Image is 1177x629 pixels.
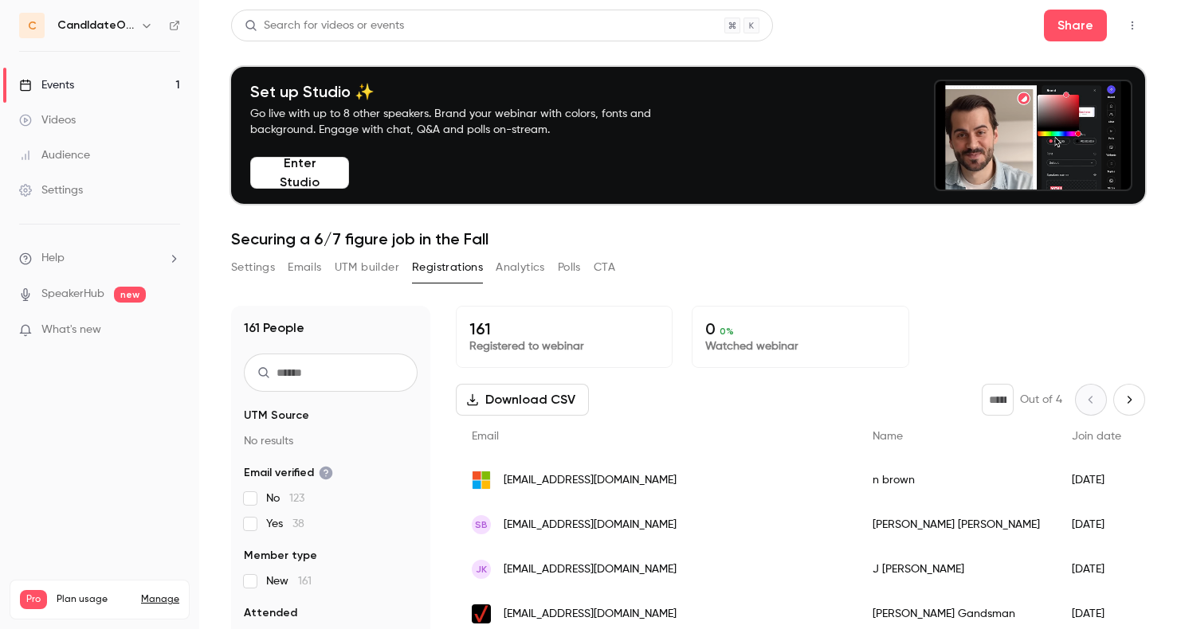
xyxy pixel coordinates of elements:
[19,112,76,128] div: Videos
[469,319,659,338] p: 161
[335,255,399,280] button: UTM builder
[504,517,677,533] span: [EMAIL_ADDRESS][DOMAIN_NAME]
[1044,10,1107,41] button: Share
[244,408,309,424] span: UTM Source
[231,229,1145,248] h1: Securing a 6/7 figure job in the Fall
[288,255,321,280] button: Emails
[19,182,83,198] div: Settings
[41,322,101,338] span: What's new
[472,431,499,442] span: Email
[504,561,677,578] span: [EMAIL_ADDRESS][DOMAIN_NAME]
[472,604,491,623] img: verizon.net
[857,547,1056,592] div: J [PERSON_NAME]
[469,338,659,354] p: Registered to webinar
[250,82,689,101] h4: Set up Studio ✨
[244,433,418,449] p: No results
[720,326,734,337] span: 0 %
[476,562,487,576] span: JK
[28,18,37,34] span: C
[289,493,304,504] span: 123
[266,516,304,532] span: Yes
[57,593,131,606] span: Plan usage
[475,518,488,532] span: SB
[114,287,146,303] span: new
[705,319,895,338] p: 0
[496,255,545,280] button: Analytics
[1113,384,1145,416] button: Next page
[472,471,491,490] img: live.com
[244,465,333,481] span: Email verified
[19,147,90,163] div: Audience
[41,250,65,267] span: Help
[873,431,903,442] span: Name
[705,338,895,354] p: Watched webinar
[20,590,47,609] span: Pro
[19,250,180,267] li: help-dropdown-opener
[244,548,317,564] span: Member type
[141,593,179,606] a: Manage
[266,490,304,506] span: No
[250,106,689,138] p: Go live with up to 8 other speakers. Brand your webinar with colors, fonts and background. Engage...
[298,576,312,587] span: 161
[250,157,349,189] button: Enter Studio
[1072,431,1121,442] span: Join date
[244,318,304,338] h1: 161 People
[412,255,483,280] button: Registrations
[1020,392,1062,408] p: Out of 4
[244,605,297,621] span: Attended
[19,77,74,93] div: Events
[292,518,304,529] span: 38
[504,606,677,623] span: [EMAIL_ADDRESS][DOMAIN_NAME]
[558,255,581,280] button: Polls
[266,573,312,589] span: New
[57,18,134,33] h6: CandIdateOps
[504,472,677,489] span: [EMAIL_ADDRESS][DOMAIN_NAME]
[245,18,404,34] div: Search for videos or events
[456,384,589,416] button: Download CSV
[1056,502,1137,547] div: [DATE]
[857,502,1056,547] div: [PERSON_NAME] [PERSON_NAME]
[41,286,104,303] a: SpeakerHub
[1056,547,1137,592] div: [DATE]
[594,255,615,280] button: CTA
[857,458,1056,502] div: n brown
[231,255,275,280] button: Settings
[1056,458,1137,502] div: [DATE]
